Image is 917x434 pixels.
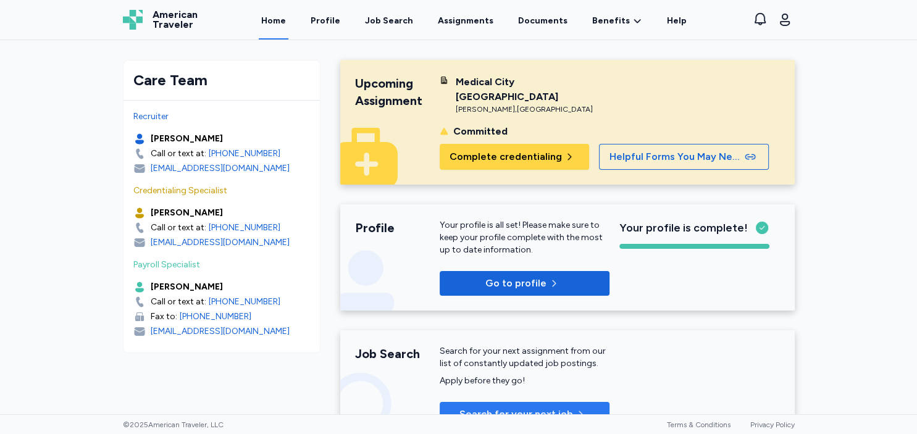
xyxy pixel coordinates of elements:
[151,296,206,308] div: Call or text at:
[456,75,609,104] div: Medical City [GEOGRAPHIC_DATA]
[440,402,609,427] button: Search for your next job
[599,144,769,170] button: Helpful Forms You May Need
[133,111,310,123] div: Recruiter
[355,345,440,362] div: Job Search
[592,15,642,27] a: Benefits
[609,149,742,164] span: Helpful Forms You May Need
[151,222,206,234] div: Call or text at:
[456,104,609,114] div: [PERSON_NAME] , [GEOGRAPHIC_DATA]
[592,15,630,27] span: Benefits
[440,345,609,370] div: Search for your next assignment from our list of constantly updated job postings.
[180,311,251,323] a: [PHONE_NUMBER]
[133,70,310,90] div: Care Team
[355,219,440,236] div: Profile
[667,420,731,429] a: Terms & Conditions
[209,222,280,234] a: [PHONE_NUMBER]
[450,149,562,164] span: Complete credentialing
[440,375,609,387] div: Apply before they go!
[153,10,198,30] span: American Traveler
[365,15,413,27] div: Job Search
[209,296,280,308] a: [PHONE_NUMBER]
[259,1,288,40] a: Home
[440,144,589,170] button: Complete credentialing
[750,420,795,429] a: Privacy Policy
[355,75,440,109] div: Upcoming Assignment
[133,259,310,271] div: Payroll Specialist
[151,207,223,219] div: [PERSON_NAME]
[123,420,224,430] span: © 2025 American Traveler, LLC
[485,276,546,291] span: Go to profile
[123,10,143,30] img: Logo
[453,124,508,139] div: Committed
[151,311,177,323] div: Fax to:
[459,407,573,422] span: Search for your next job
[151,281,223,293] div: [PERSON_NAME]
[440,219,609,256] div: Your profile is all set! Please make sure to keep your profile complete with the most up to date ...
[151,162,290,175] div: [EMAIL_ADDRESS][DOMAIN_NAME]
[151,236,290,249] div: [EMAIL_ADDRESS][DOMAIN_NAME]
[619,219,748,236] span: Your profile is complete!
[209,148,280,160] a: [PHONE_NUMBER]
[151,148,206,160] div: Call or text at:
[133,185,310,197] div: Credentialing Specialist
[151,325,290,338] div: [EMAIL_ADDRESS][DOMAIN_NAME]
[151,133,223,145] div: [PERSON_NAME]
[440,271,609,296] button: Go to profile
